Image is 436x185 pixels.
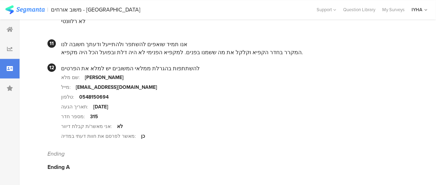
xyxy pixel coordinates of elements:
a: Question Library [340,6,379,13]
div: מייל: [61,84,76,91]
div: להשתתפות בהגרלת ממלאי המשובים יש למלא את הפרטים [61,64,403,72]
div: Ending [47,150,403,158]
a: My Surveys [379,6,408,13]
div: תאריך הגעה: [61,103,93,111]
div: לא [117,123,123,130]
div: 315 [90,113,98,120]
section: לא רלוונטי [61,10,403,32]
div: אנו תמיד שואפים להשתפר ולהתייעל ודעתך חשובה לנו [61,40,403,48]
div: 11 [47,39,56,48]
div: Ending A [47,163,403,171]
div: משוב אורחים - [GEOGRAPHIC_DATA] [51,6,141,13]
img: segmanta logo [5,5,45,14]
div: | [47,6,49,14]
div: IYHA [412,6,422,13]
div: מספר חדר: [61,113,90,120]
div: [DATE] [93,103,108,111]
div: שם מלא: [61,74,85,81]
div: מאשר לפרסם את חוות דעתי במדיה: [61,133,141,140]
div: המקרר בחדר הקפיא וקלקל את מה ששמנו בפנים. למקפיא הפנימי לא היה דלת ובפועל הכל היה מקפיא. [61,48,403,56]
div: Support [317,4,336,15]
div: אני מאשר/ת קבלת דיוור: [61,123,117,130]
div: [EMAIL_ADDRESS][DOMAIN_NAME] [76,84,157,91]
div: טלפון: [61,93,79,101]
div: 12 [47,63,56,72]
div: 0548150694 [79,93,109,101]
div: [PERSON_NAME] [85,74,124,81]
div: כן [141,133,145,140]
